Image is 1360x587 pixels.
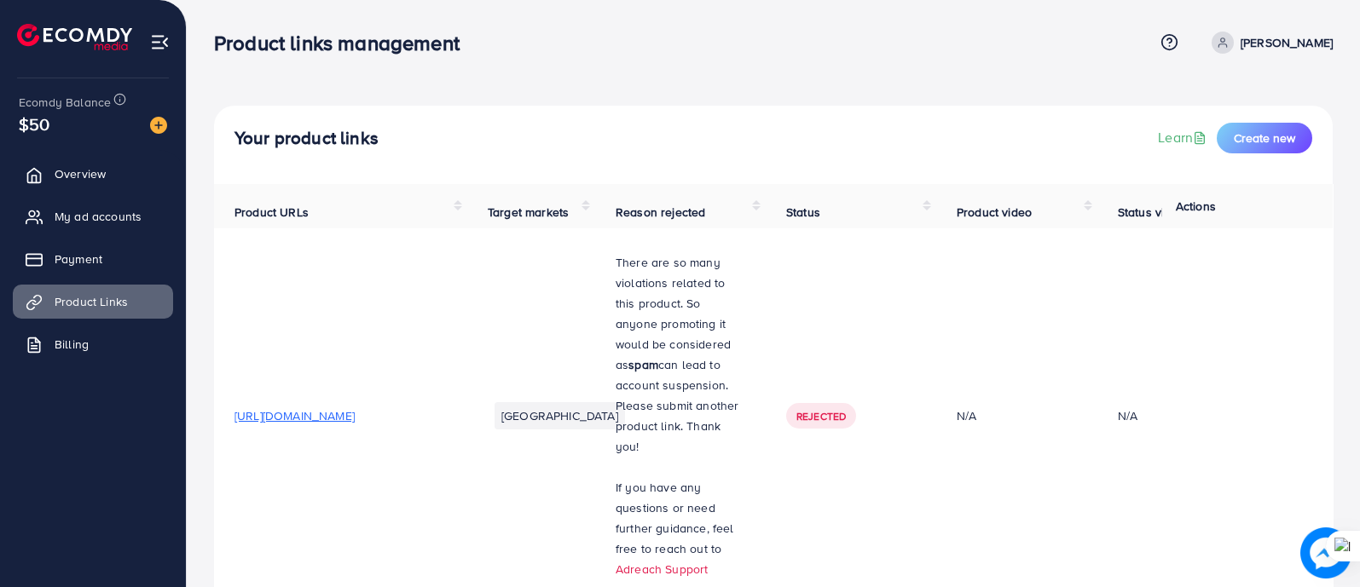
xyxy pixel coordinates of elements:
span: Rejected [796,409,846,423]
span: Billing [55,336,89,353]
span: can lead to account suspension. Please submit another product link. Thank you! [616,356,738,455]
a: Billing [13,327,173,361]
a: Product Links [13,285,173,319]
span: My ad accounts [55,208,142,225]
span: Product video [957,204,1032,221]
a: Adreach Support [616,561,708,578]
img: logo [17,24,132,50]
h4: Your product links [234,128,379,149]
span: Payment [55,250,102,268]
a: [PERSON_NAME] [1205,32,1333,54]
span: [URL][DOMAIN_NAME] [234,407,355,424]
span: Ecomdy Balance [19,94,111,111]
li: [GEOGRAPHIC_DATA] [495,402,625,429]
img: image [150,117,167,134]
a: My ad accounts [13,199,173,233]
a: Payment [13,242,173,276]
span: Status video [1118,204,1185,221]
span: Overview [55,165,106,182]
button: Create new [1217,123,1312,153]
p: [PERSON_NAME] [1241,32,1333,53]
div: N/A [957,407,1077,424]
span: Product Links [55,293,128,310]
span: Target markets [488,204,569,221]
h3: Product links management [214,31,473,55]
span: If you have any questions or need further guidance, feel free to reach out to [616,479,734,557]
a: Overview [13,157,173,191]
span: $50 [19,112,49,136]
span: Product URLs [234,204,309,221]
img: image [1300,527,1351,578]
a: Learn [1158,128,1210,147]
span: There are so many violations related to this product. So anyone promoting it would be considered as [616,254,731,373]
span: Create new [1234,129,1295,147]
div: N/A [1118,407,1137,424]
span: Reason rejected [616,204,705,221]
strong: spam [628,356,658,373]
span: Actions [1176,198,1216,215]
img: menu [150,32,170,52]
span: Status [786,204,820,221]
